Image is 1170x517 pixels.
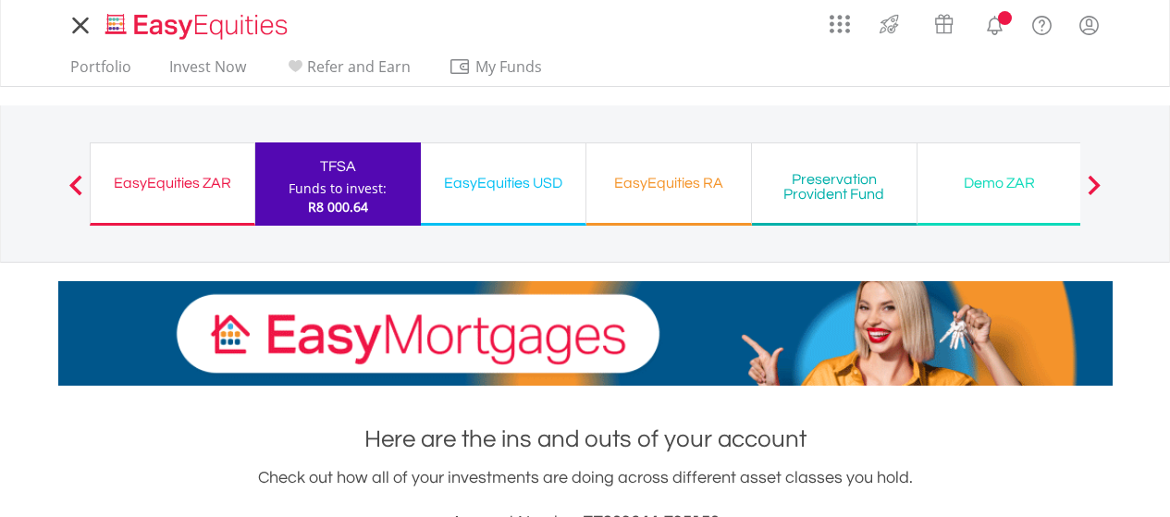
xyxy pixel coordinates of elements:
[162,57,253,86] a: Invest Now
[277,57,418,86] a: Refer and Earn
[929,9,959,39] img: vouchers-v2.svg
[929,170,1071,196] div: Demo ZAR
[57,184,94,203] button: Previous
[763,172,905,202] div: Preservation Provident Fund
[307,56,411,77] span: Refer and Earn
[289,179,387,198] div: Funds to invest:
[874,9,905,39] img: thrive-v2.svg
[102,11,295,42] img: EasyEquities_Logo.png
[63,57,139,86] a: Portfolio
[917,5,971,39] a: Vouchers
[308,198,368,215] span: R8 000.64
[98,5,295,42] a: Home page
[971,5,1018,42] a: Notifications
[818,5,862,34] a: AppsGrid
[58,423,1113,456] h1: Here are the ins and outs of your account
[1018,5,1065,42] a: FAQ's and Support
[58,281,1113,386] img: EasyMortage Promotion Banner
[102,170,243,196] div: EasyEquities ZAR
[597,170,740,196] div: EasyEquities RA
[1076,184,1113,203] button: Next
[432,170,574,196] div: EasyEquities USD
[1065,5,1113,45] a: My Profile
[266,154,410,179] div: TFSA
[449,55,570,79] span: My Funds
[830,14,850,34] img: grid-menu-icon.svg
